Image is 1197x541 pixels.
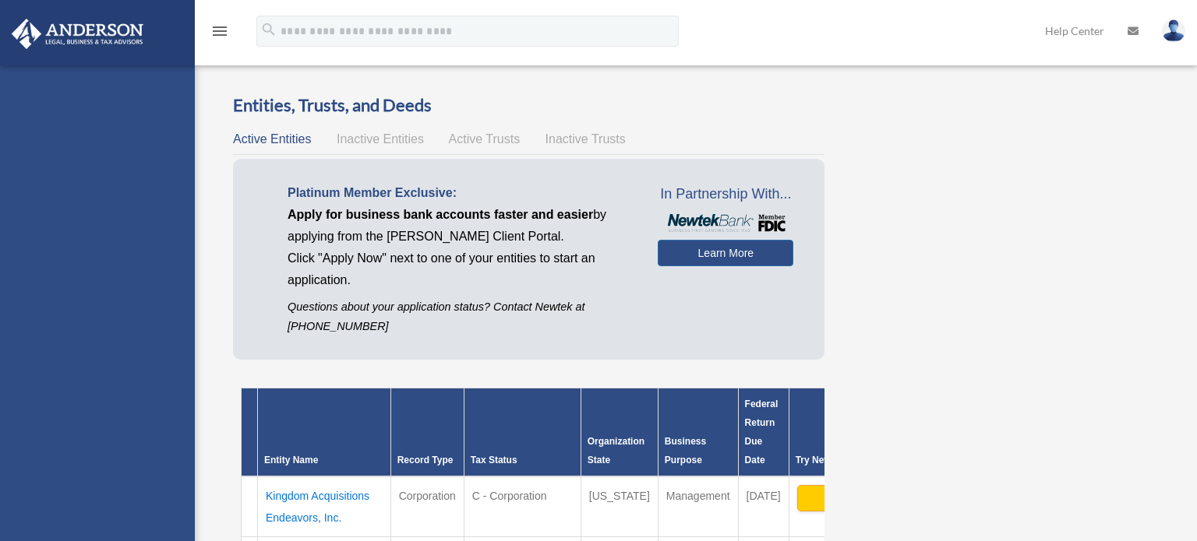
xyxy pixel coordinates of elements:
p: Questions about your application status? Contact Newtek at [PHONE_NUMBER] [288,297,634,336]
td: Management [658,476,738,537]
i: search [260,21,277,38]
span: Inactive Trusts [546,132,626,146]
th: Federal Return Due Date [738,388,789,477]
td: [DATE] [738,476,789,537]
i: menu [210,22,229,40]
td: Kingdom Acquisitions Endeavors, Inc. [258,476,391,537]
span: In Partnership With... [658,182,793,207]
span: Active Entities [233,132,311,146]
h3: Entities, Trusts, and Deeds [233,93,824,118]
span: Inactive Entities [337,132,424,146]
p: by applying from the [PERSON_NAME] Client Portal. [288,204,634,248]
td: [US_STATE] [581,476,658,537]
th: Business Purpose [658,388,738,477]
th: Organization State [581,388,658,477]
p: Click "Apply Now" next to one of your entities to start an application. [288,248,634,291]
td: Corporation [390,476,464,537]
img: Anderson Advisors Platinum Portal [7,19,148,49]
th: Record Type [390,388,464,477]
a: menu [210,27,229,40]
p: Platinum Member Exclusive: [288,182,634,204]
th: Entity Name [258,388,391,477]
div: Try Newtek Bank [796,451,951,469]
img: User Pic [1162,19,1185,42]
th: Tax Status [464,388,581,477]
td: C - Corporation [464,476,581,537]
span: Apply for business bank accounts faster and easier [288,208,593,221]
span: Active Trusts [449,132,521,146]
a: Learn More [658,240,793,266]
img: NewtekBankLogoSM.png [666,214,786,232]
button: Apply Now [797,485,949,511]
